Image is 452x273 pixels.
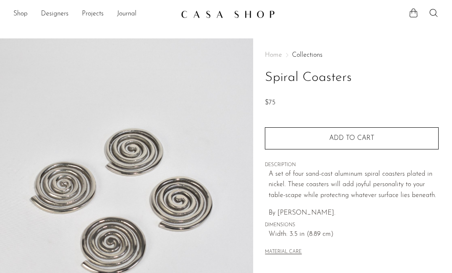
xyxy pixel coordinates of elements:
[269,210,335,216] span: By [PERSON_NAME].
[117,9,137,20] a: Journal
[41,9,69,20] a: Designers
[13,7,174,21] ul: NEW HEADER MENU
[329,135,374,142] span: Add to cart
[265,249,302,255] button: MATERIAL CARE
[265,52,282,58] span: Home
[269,229,439,240] span: Width: 3.5 in (8.89 cm)
[265,127,439,149] button: Add to cart
[265,99,275,106] span: $75
[265,52,439,58] nav: Breadcrumbs
[13,7,174,21] nav: Desktop navigation
[265,162,439,169] span: DESCRIPTION
[292,52,322,58] a: Collections
[82,9,104,20] a: Projects
[13,9,28,20] a: Shop
[265,222,439,229] span: DIMENSIONS
[265,67,439,88] h1: Spiral Coasters
[269,171,436,199] span: A set of four sand-cast aluminum spiral coasters plated in nickel. These coasters will add joyful...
